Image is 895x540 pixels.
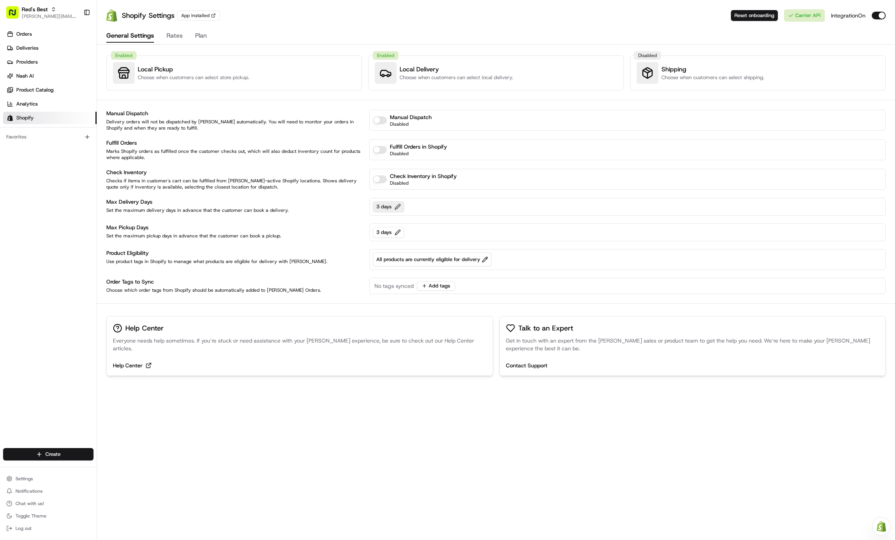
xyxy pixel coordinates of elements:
[373,201,404,212] button: 3 days
[16,74,30,88] img: 8571987876998_91fb9ceb93ad5c398215_72.jpg
[634,51,661,60] div: Disabled
[106,207,365,213] p: Set the maximum delivery days in advance that the customer can book a delivery.
[3,3,80,22] button: Red's Best[PERSON_NAME][EMAIL_ADDRESS][DOMAIN_NAME]
[113,362,486,369] a: Help Center
[106,278,365,286] div: Order Tags to Sync
[3,473,93,484] button: Settings
[16,73,34,80] span: Nash AI
[3,486,93,497] button: Notifications
[66,175,72,181] div: 💻
[122,10,175,21] h1: Shopify Settings
[132,77,141,86] button: Start new chat
[55,192,94,199] a: Powered byPylon
[64,142,67,148] span: •
[506,337,879,352] p: Get in touch with an expert from the [PERSON_NAME] sales or product team to get the help you need...
[22,13,77,19] button: [PERSON_NAME][EMAIL_ADDRESS][DOMAIN_NAME]
[16,114,34,121] span: Shopify
[16,476,33,482] span: Settings
[8,31,141,44] p: Welcome 👋
[3,28,97,40] a: Orders
[3,131,93,143] div: Favorites
[106,148,365,161] p: Marks Shopify orders as fulfilled once the customer checks out, which will also deduct inventory ...
[831,12,866,19] span: Integration On
[8,8,23,24] img: Nash
[417,281,455,291] button: Add tags
[166,29,183,43] button: Rates
[106,29,154,43] button: General Settings
[3,42,97,54] a: Deliveries
[373,146,387,154] button: Enable Fulfill Orders
[73,174,125,182] span: API Documentation
[373,51,398,60] div: Enabled
[16,31,32,38] span: Orders
[69,142,85,148] span: [DATE]
[111,51,137,60] div: Enabled
[400,65,513,74] h3: Local Delivery
[106,258,365,265] p: Use product tags in Shopify to manage what products are eligible for delivery with [PERSON_NAME].
[8,175,14,181] div: 📗
[3,511,93,521] button: Toggle Theme
[35,82,107,88] div: We're available if you need us!
[3,98,97,110] a: Analytics
[24,121,83,127] span: Wisdom [PERSON_NAME]
[16,121,22,127] img: 1736555255976-a54dd68f-1ca7-489b-9aae-adbdc363a1c4
[390,180,457,186] p: Disabled
[16,500,44,507] span: Chat with us!
[3,498,93,509] button: Chat with us!
[3,448,93,460] button: Create
[518,323,573,334] h3: Talk to an Expert
[16,488,43,494] span: Notifications
[84,121,87,127] span: •
[88,121,104,127] span: [DATE]
[373,175,387,183] button: Enable Check Inventory
[795,12,821,19] p: Carrier API
[390,121,432,127] p: Disabled
[77,193,94,199] span: Pylon
[45,451,61,458] span: Create
[125,323,164,334] h3: Help Center
[373,227,404,238] button: 3 days
[16,100,38,107] span: Analytics
[138,74,249,81] p: Choose when customers can select store pickup.
[5,171,62,185] a: 📗Knowledge Base
[16,525,31,531] span: Log out
[106,168,365,176] div: Check Inventory
[106,249,365,257] div: Product Eligibility
[106,198,365,206] div: Max Delivery Days
[16,513,47,519] span: Toggle Theme
[661,65,764,74] h3: Shipping
[661,74,764,81] p: Choose when customers can select shipping.
[506,362,547,369] button: Contact Support
[16,45,38,52] span: Deliveries
[3,84,97,96] a: Product Catalog
[120,100,141,109] button: See all
[3,112,97,124] a: Shopify
[8,113,20,128] img: Wisdom Oko
[8,74,22,88] img: 1736555255976-a54dd68f-1ca7-489b-9aae-adbdc363a1c4
[8,101,50,107] div: Past conversations
[3,56,97,68] a: Providers
[16,59,38,66] span: Providers
[106,223,365,231] div: Max Pickup Days
[106,233,365,239] p: Set the maximum pickup days in advance that the customer can book a pickup.
[390,151,447,157] p: Disabled
[373,253,492,267] button: All products are currently eligible for delivery
[373,281,455,291] button: No tags syncedAdd tags
[22,5,48,13] button: Red's Best
[390,113,432,121] p: Manual Dispatch
[195,29,207,43] button: Plan
[177,10,220,21] a: App Installed
[106,139,365,147] div: Fulfill Orders
[7,115,13,121] img: Shopify logo
[16,174,59,182] span: Knowledge Base
[106,178,365,190] p: Checks if items in customer's cart can be fulfilled from [PERSON_NAME]-active Shopify locations. ...
[390,172,457,180] p: Check Inventory in Shopify
[374,282,414,290] span: No tags synced
[3,70,97,82] a: Nash AI
[16,87,54,93] span: Product Catalog
[106,287,365,293] p: Choose which order tags from Shopify should be automatically added to [PERSON_NAME] Orders.
[400,74,513,81] p: Choose when customers can select local delivery.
